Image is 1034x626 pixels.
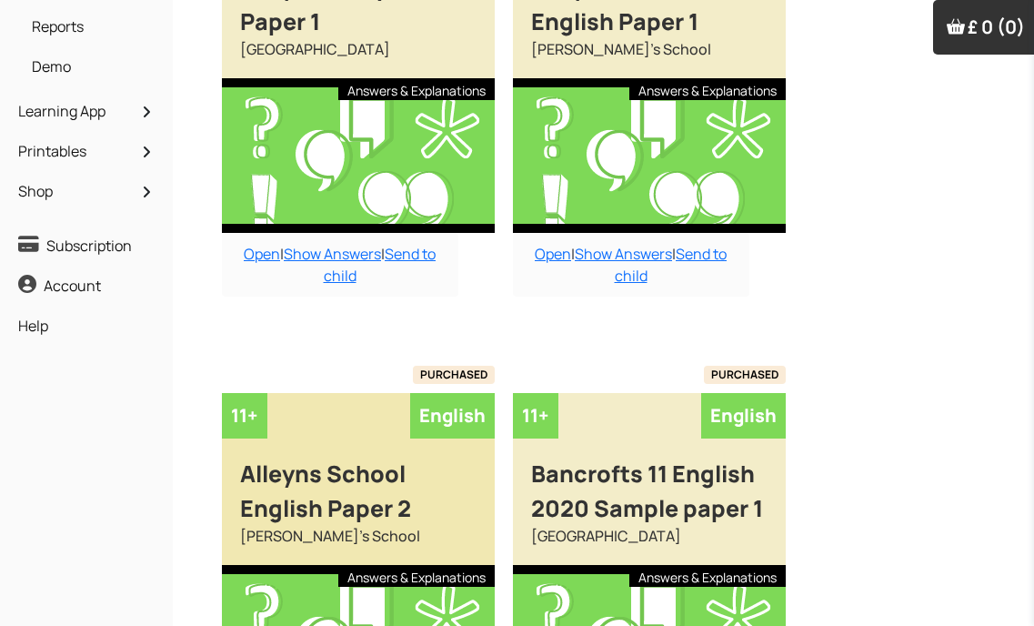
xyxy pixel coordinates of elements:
a: Account [14,270,159,301]
div: GLISH [226,319,275,339]
span: PURCHASED [704,366,786,384]
div: Answers & Explanations [338,78,495,100]
a: Show Answers [575,244,672,264]
div: Answers & Explanations [629,565,786,587]
div: English [410,393,495,439]
div: 11+ EN [170,319,228,339]
div: Answers & Explanations [338,565,495,587]
a: Send to child [324,244,437,286]
div: [GEOGRAPHIC_DATA] [222,38,495,78]
a: Open [244,244,280,264]
div: One hour 10 minutes. [170,392,345,412]
a: Learning App [14,96,159,126]
span: PURCHASED [413,366,495,384]
div: 11+ [513,393,558,439]
div: Answers & Explanations [629,78,786,100]
a: Show Answers [284,244,381,264]
a: Open [535,244,571,264]
span: of 14 [201,4,235,24]
a: Help [14,310,159,341]
div: 11+ [222,393,267,439]
input: Page [152,4,201,24]
div: | | [513,233,749,297]
div: Bancrofts 11 English 2020 Sample paper 1 [513,439,786,525]
div: [GEOGRAPHIC_DATA] [513,525,786,565]
a: Shop [14,176,159,207]
a: Reports [27,11,155,42]
div: English [701,393,786,439]
span: £ 0 (0) [968,15,1025,39]
a: Printables [14,136,159,167]
img: Your items in the shopping basket [947,17,965,35]
select: Zoom [354,4,483,23]
div: SAMPLE EXAMINATION PAPER 1 [170,344,436,364]
div: [PERSON_NAME]'s School [513,38,786,78]
div: | | [222,233,458,297]
a: Demo [27,51,155,82]
div: [PERSON_NAME]'s School [222,525,495,565]
a: Subscription [14,230,159,261]
a: Send to child [615,244,728,286]
div: Alleyns School English Paper 2 [222,439,495,525]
